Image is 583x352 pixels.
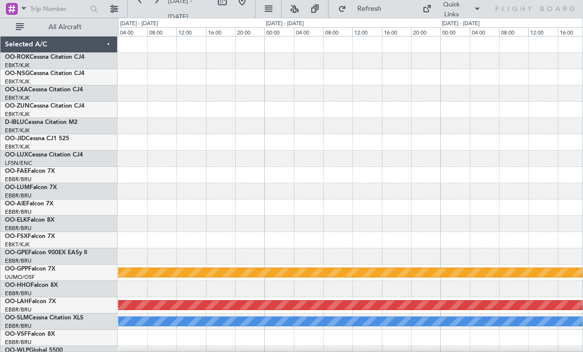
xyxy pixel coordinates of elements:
a: OO-ZUNCessna Citation CJ4 [5,103,84,109]
a: OO-SLMCessna Citation XLS [5,315,83,321]
a: EBBR/BRU [5,322,32,330]
a: UUMO/OSF [5,274,35,281]
a: EBKT/KJK [5,78,30,85]
span: OO-AIE [5,201,26,207]
span: OO-ZUN [5,103,30,109]
div: 20:00 [235,27,264,36]
a: EBKT/KJK [5,143,30,151]
div: 04:00 [294,27,323,36]
div: 04:00 [470,27,499,36]
a: OO-GPPFalcon 7X [5,266,55,272]
span: OO-LUX [5,152,28,158]
a: EBKT/KJK [5,62,30,69]
a: OO-GPEFalcon 900EX EASy II [5,250,87,256]
button: All Aircraft [11,19,107,35]
div: 12:00 [528,27,557,36]
a: EBBR/BRU [5,192,32,199]
a: OO-LUMFalcon 7X [5,185,57,191]
a: OO-NSGCessna Citation CJ4 [5,71,84,77]
input: Trip Number [30,1,87,16]
a: EBBR/BRU [5,306,32,313]
div: 20:00 [411,27,440,36]
div: 12:00 [176,27,206,36]
a: LFSN/ENC [5,159,32,167]
span: OO-ROK [5,54,30,60]
a: EBKT/KJK [5,94,30,102]
span: All Aircraft [26,24,104,31]
span: OO-FSX [5,234,28,239]
span: OO-GPE [5,250,28,256]
div: 04:00 [118,27,147,36]
a: OO-LXACessna Citation CJ4 [5,87,83,93]
span: D-IBLU [5,119,24,125]
span: OO-GPP [5,266,28,272]
a: EBBR/BRU [5,290,32,297]
div: 00:00 [264,27,293,36]
span: OO-FAE [5,168,28,174]
a: OO-LAHFalcon 7X [5,299,56,305]
span: OO-JID [5,136,26,142]
div: 16:00 [382,27,411,36]
a: OO-ELKFalcon 8X [5,217,54,223]
span: Refresh [348,5,390,12]
a: OO-FSXFalcon 7X [5,234,55,239]
a: OO-ROKCessna Citation CJ4 [5,54,84,60]
a: EBBR/BRU [5,339,32,346]
div: 12:00 [352,27,381,36]
a: EBBR/BRU [5,257,32,265]
div: [DATE] - [DATE] [266,20,304,28]
div: [DATE] - [DATE] [120,20,158,28]
span: OO-LXA [5,87,28,93]
span: OO-VSF [5,331,28,337]
span: OO-LAH [5,299,29,305]
span: OO-SLM [5,315,29,321]
div: 08:00 [323,27,352,36]
div: 16:00 [206,27,235,36]
a: EBKT/KJK [5,127,30,134]
div: 00:00 [440,27,469,36]
span: OO-HHO [5,282,31,288]
span: OO-NSG [5,71,30,77]
div: 08:00 [499,27,528,36]
div: 08:00 [147,27,176,36]
a: OO-AIEFalcon 7X [5,201,53,207]
a: OO-FAEFalcon 7X [5,168,55,174]
a: OO-VSFFalcon 8X [5,331,55,337]
a: EBBR/BRU [5,208,32,216]
div: [DATE] - [DATE] [442,20,480,28]
a: OO-JIDCessna CJ1 525 [5,136,69,142]
a: OO-HHOFalcon 8X [5,282,58,288]
span: OO-ELK [5,217,27,223]
span: OO-LUM [5,185,30,191]
button: Quick Links [417,1,486,17]
a: EBKT/KJK [5,111,30,118]
a: OO-LUXCessna Citation CJ4 [5,152,83,158]
a: D-IBLUCessna Citation M2 [5,119,78,125]
a: EBBR/BRU [5,225,32,232]
button: Refresh [333,1,393,17]
a: EBBR/BRU [5,176,32,183]
a: EBKT/KJK [5,241,30,248]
